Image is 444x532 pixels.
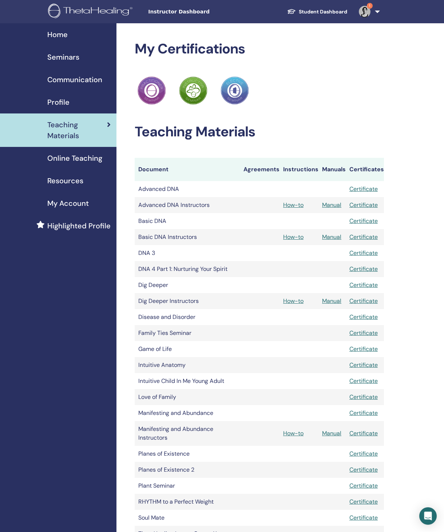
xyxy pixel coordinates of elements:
td: Disease and Disorder [135,309,240,325]
td: Soul Mate [135,510,240,526]
a: Certificate [349,409,378,417]
a: Manual [322,429,341,437]
td: Manifesting and Abundance Instructors [135,421,240,446]
th: Document [135,158,240,181]
td: Game of Life [135,341,240,357]
a: Certificate [349,281,378,289]
span: Communication [47,74,102,85]
div: Open Intercom Messenger [419,507,437,525]
a: Certificate [349,201,378,209]
td: Family Ties Seminar [135,325,240,341]
a: How-to [283,233,304,241]
img: logo.png [48,4,135,20]
a: Certificate [349,233,378,241]
td: Basic DNA Instructors [135,229,240,245]
a: How-to [283,297,304,305]
td: Dig Deeper Instructors [135,293,240,309]
th: Manuals [318,158,346,181]
a: Certificate [349,514,378,521]
td: RHYTHM to a Perfect Weight [135,494,240,510]
a: Student Dashboard [281,5,353,19]
td: DNA 4 Part 1: Nurturing Your Spirit [135,261,240,277]
th: Instructions [280,158,318,181]
a: Manual [322,297,341,305]
a: Manual [322,233,341,241]
td: Love of Family [135,389,240,405]
a: Certificate [349,361,378,369]
span: Highlighted Profile [47,220,111,231]
h2: Teaching Materials [135,124,384,140]
span: Seminars [47,52,79,63]
a: Certificate [349,482,378,489]
a: Certificate [349,297,378,305]
td: Planes of Existence [135,446,240,462]
th: Agreements [240,158,280,181]
a: Certificate [349,345,378,353]
a: How-to [283,201,304,209]
a: Certificate [349,217,378,225]
span: Home [47,29,68,40]
td: Manifesting and Abundance [135,405,240,421]
td: Plant Seminar [135,478,240,494]
a: Certificate [349,265,378,273]
span: My Account [47,198,89,209]
span: Profile [47,97,70,108]
a: Certificate [349,329,378,337]
span: 1 [367,3,373,9]
span: Instructor Dashboard [148,8,257,16]
span: Resources [47,175,83,186]
a: Certificate [349,450,378,457]
a: Manual [322,201,341,209]
a: Certificate [349,393,378,401]
td: Advanced DNA [135,181,240,197]
td: Dig Deeper [135,277,240,293]
a: How-to [283,429,304,437]
span: Online Teaching [47,153,102,164]
a: Certificate [349,466,378,473]
td: Intuitive Anatomy [135,357,240,373]
a: Certificate [349,429,378,437]
th: Certificates [346,158,384,181]
td: Planes of Existence 2 [135,462,240,478]
td: DNA 3 [135,245,240,261]
img: Practitioner [138,76,166,105]
a: Certificate [349,377,378,385]
td: Basic DNA [135,213,240,229]
a: Certificate [349,498,378,505]
td: Advanced DNA Instructors [135,197,240,213]
img: Practitioner [179,76,207,105]
span: Teaching Materials [47,119,107,141]
img: Practitioner [221,76,249,105]
a: Certificate [349,313,378,321]
td: Intuitive Child In Me Young Adult [135,373,240,389]
img: default.jpg [359,6,370,17]
a: Certificate [349,249,378,257]
a: Certificate [349,185,378,193]
img: graduation-cap-white.svg [287,8,296,15]
h2: My Certifications [135,41,384,57]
